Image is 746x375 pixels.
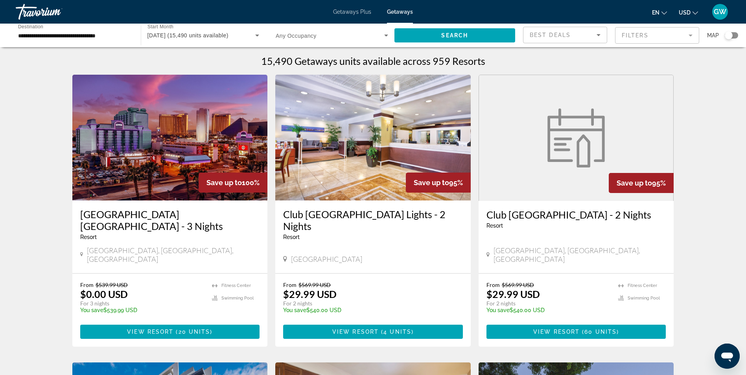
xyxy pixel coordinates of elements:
[414,178,449,187] span: Save up to
[283,300,455,307] p: For 2 nights
[383,329,411,335] span: 4 units
[80,325,260,339] button: View Resort(20 units)
[530,30,600,40] mat-select: Sort by
[283,325,463,339] button: View Resort(4 units)
[580,329,619,335] span: ( )
[179,329,210,335] span: 20 units
[652,7,667,18] button: Change language
[530,32,571,38] span: Best Deals
[533,329,580,335] span: View Resort
[283,307,306,313] span: You save
[710,4,730,20] button: User Menu
[298,281,331,288] span: $569.99 USD
[221,296,254,301] span: Swimming Pool
[379,329,414,335] span: ( )
[18,24,43,29] span: Destination
[679,9,691,16] span: USD
[80,300,204,307] p: For 3 nights
[283,281,297,288] span: From
[406,173,471,193] div: 95%
[283,208,463,232] a: Club [GEOGRAPHIC_DATA] Lights - 2 Nights
[291,255,362,263] span: [GEOGRAPHIC_DATA]
[714,8,726,16] span: GW
[387,9,413,15] a: Getaways
[72,75,268,200] img: RM79E01X.jpg
[87,246,260,263] span: [GEOGRAPHIC_DATA], [GEOGRAPHIC_DATA], [GEOGRAPHIC_DATA]
[80,234,97,240] span: Resort
[679,7,698,18] button: Change currency
[486,209,666,221] a: Club [GEOGRAPHIC_DATA] - 2 Nights
[628,296,660,301] span: Swimming Pool
[147,24,173,29] span: Start Month
[486,281,500,288] span: From
[96,281,128,288] span: $539.99 USD
[486,222,503,229] span: Resort
[502,281,534,288] span: $569.99 USD
[628,283,657,288] span: Fitness Center
[394,28,516,42] button: Search
[80,208,260,232] a: [GEOGRAPHIC_DATA] [GEOGRAPHIC_DATA] - 3 Nights
[283,234,300,240] span: Resort
[332,329,379,335] span: View Resort
[275,75,471,200] img: 8562O01X.jpg
[283,288,337,300] p: $29.99 USD
[80,288,128,300] p: $0.00 USD
[652,9,659,16] span: en
[609,173,674,193] div: 95%
[206,178,242,187] span: Save up to
[486,307,611,313] p: $540.00 USD
[80,307,103,313] span: You save
[80,307,204,313] p: $539.99 USD
[80,281,94,288] span: From
[715,344,740,369] iframe: Button to launch messaging window
[173,329,212,335] span: ( )
[486,307,510,313] span: You save
[486,325,666,339] button: View Resort(60 units)
[283,307,455,313] p: $540.00 USD
[494,246,666,263] span: [GEOGRAPHIC_DATA], [GEOGRAPHIC_DATA], [GEOGRAPHIC_DATA]
[221,283,251,288] span: Fitness Center
[333,9,371,15] a: Getaways Plus
[16,2,94,22] a: Travorium
[584,329,617,335] span: 60 units
[707,30,719,41] span: Map
[127,329,173,335] span: View Resort
[615,27,699,44] button: Filter
[147,32,228,39] span: [DATE] (15,490 units available)
[276,33,317,39] span: Any Occupancy
[261,55,485,67] h1: 15,490 Getaways units available across 959 Resorts
[486,300,611,307] p: For 2 nights
[441,32,468,39] span: Search
[617,179,652,187] span: Save up to
[486,288,540,300] p: $29.99 USD
[543,108,610,167] img: week.svg
[199,173,267,193] div: 100%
